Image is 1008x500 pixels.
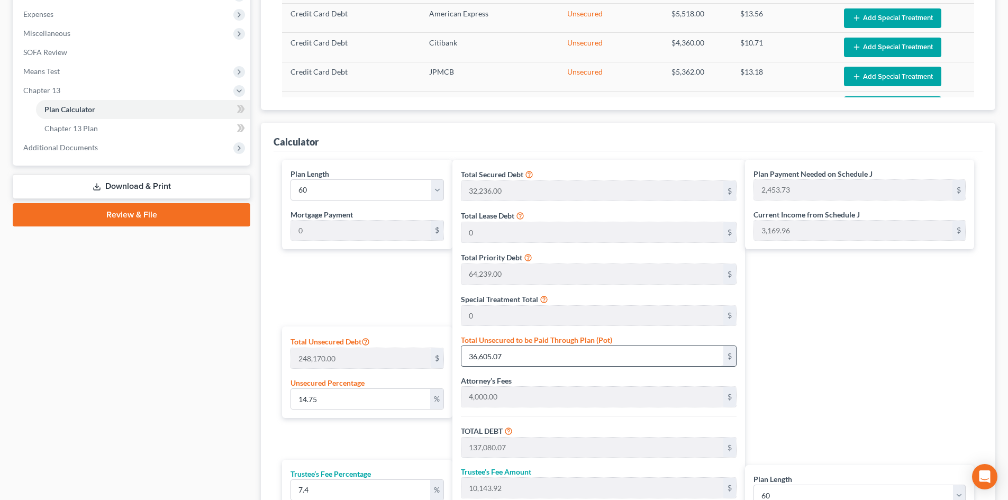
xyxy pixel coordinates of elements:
label: Unsecured Percentage [290,377,365,388]
label: Total Unsecured to be Paid Through Plan (Pot) [461,334,612,346]
td: Credit Card Debt [282,33,421,62]
span: Miscellaneous [23,29,70,38]
td: Citibank [421,33,559,62]
label: Plan Payment Needed on Schedule J [753,168,873,179]
input: 0.00 [291,389,430,409]
td: Unsecured [559,33,662,62]
div: Calculator [274,135,319,148]
span: SOFA Review [23,48,67,57]
div: $ [431,348,443,368]
td: Credit Card Debt [282,62,421,91]
label: Total Secured Debt [461,169,523,180]
div: $ [723,346,736,366]
div: $ [952,180,965,200]
td: $10.71 [732,33,836,62]
label: Special Treatment Total [461,294,538,305]
input: 0.00 [291,480,430,500]
td: Upstart Network Inc [421,92,559,121]
input: 0.00 [461,346,723,366]
input: 0.00 [754,221,952,241]
td: Monies Loaned / Advanced [282,92,421,121]
label: Total Unsecured Debt [290,335,370,348]
button: Add Special Treatment [844,96,941,116]
label: TOTAL DEBT [461,425,503,437]
div: $ [723,181,736,201]
label: Attorney’s Fees [461,375,512,386]
td: Unsecured [559,3,662,32]
label: Plan Length [290,168,329,179]
input: 0.00 [291,348,431,368]
div: % [430,480,443,500]
label: Current Income from Schedule J [753,209,860,220]
label: Trustee’s Fee Amount [461,466,531,477]
input: 0.00 [461,264,723,284]
span: Expenses [23,10,53,19]
input: 0.00 [461,181,723,201]
input: 0.00 [754,180,952,200]
a: SOFA Review [15,43,250,62]
span: Additional Documents [23,143,98,152]
td: Credit Card Debt [282,3,421,32]
span: Plan Calculator [44,105,95,114]
button: Add Special Treatment [844,67,941,86]
button: Add Special Treatment [844,38,941,57]
input: 0.00 [461,438,723,458]
div: $ [723,222,736,242]
a: Download & Print [13,174,250,199]
td: $5,362.00 [663,62,732,91]
td: $13.18 [732,62,836,91]
td: JPMCB [421,62,559,91]
td: $4,360.00 [663,33,732,62]
div: $ [723,478,736,498]
label: Plan Length [753,474,792,485]
input: 0.00 [461,306,723,326]
label: Total Priority Debt [461,252,522,263]
div: $ [723,438,736,458]
span: Chapter 13 [23,86,60,95]
input: 0.00 [291,221,431,241]
a: Plan Calculator [36,100,250,119]
input: 0.00 [461,478,723,498]
div: $ [723,387,736,407]
div: Open Intercom Messenger [972,464,997,489]
input: 0.00 [461,222,723,242]
label: Trustee’s Fee Percentage [290,468,371,479]
td: $4,480.00 [663,92,732,121]
div: $ [431,221,443,241]
td: Unsecured [559,92,662,121]
div: $ [952,221,965,241]
label: Mortgage Payment [290,209,353,220]
label: Total Lease Debt [461,210,514,221]
div: % [430,389,443,409]
td: $5,518.00 [663,3,732,32]
span: Chapter 13 Plan [44,124,98,133]
td: $11.01 [732,92,836,121]
a: Review & File [13,203,250,226]
a: Chapter 13 Plan [36,119,250,138]
td: Unsecured [559,62,662,91]
div: $ [723,264,736,284]
span: Means Test [23,67,60,76]
button: Add Special Treatment [844,8,941,28]
td: American Express [421,3,559,32]
input: 0.00 [461,387,723,407]
div: $ [723,306,736,326]
td: $13.56 [732,3,836,32]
